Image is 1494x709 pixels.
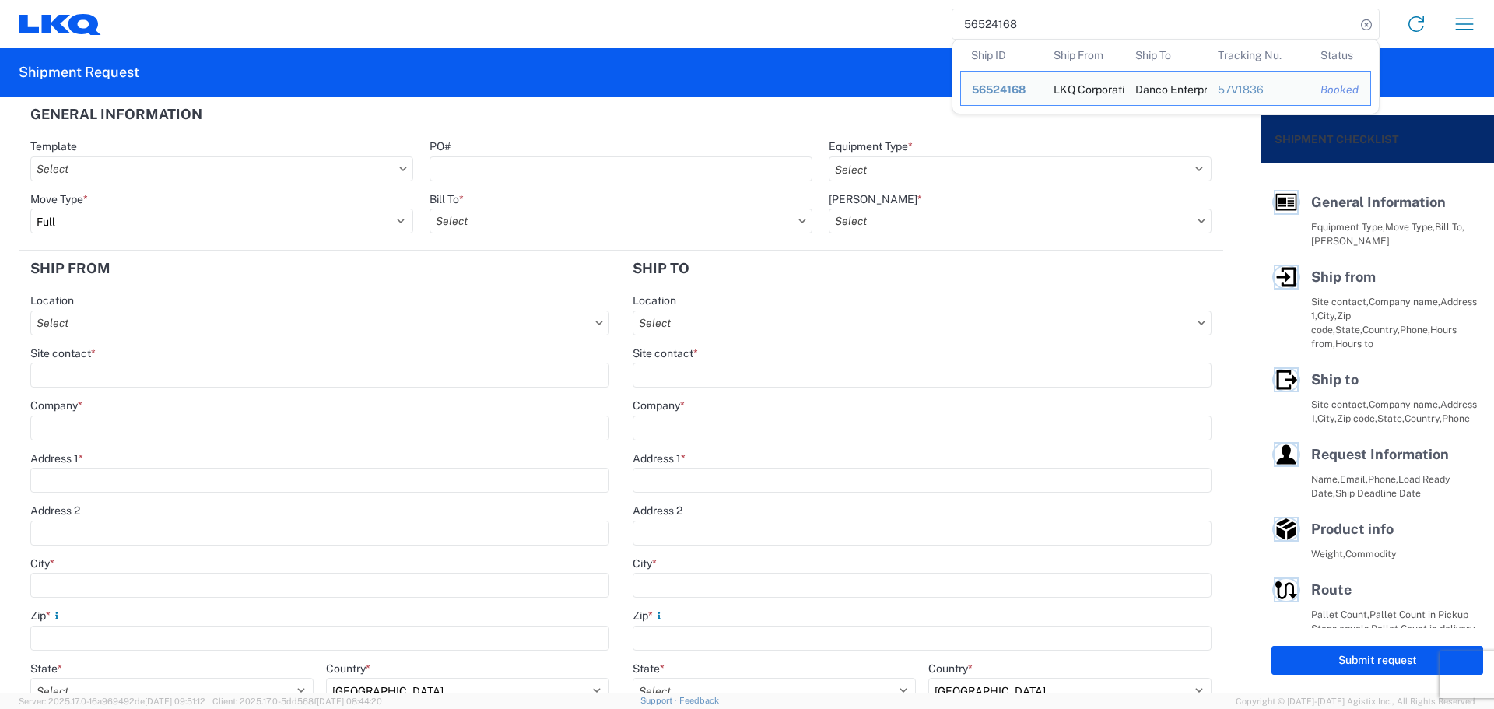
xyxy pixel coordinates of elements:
input: Select [430,209,812,233]
th: Ship ID [960,40,1043,71]
label: PO# [430,139,451,153]
span: State, [1335,324,1362,335]
span: Company name, [1369,296,1440,307]
label: Equipment Type [829,139,913,153]
th: Tracking Nu. [1207,40,1310,71]
input: Shipment, tracking or reference number [952,9,1355,39]
label: Country [928,662,973,676]
label: Location [30,293,74,307]
input: Select [30,156,413,181]
label: City [30,556,54,570]
span: [PERSON_NAME] [1311,235,1390,247]
h2: General Information [30,107,202,122]
label: State [30,662,62,676]
button: Submit request [1271,646,1483,675]
span: [DATE] 08:44:20 [317,697,382,706]
th: Ship From [1043,40,1125,71]
span: City, [1317,412,1337,424]
span: Phone [1442,412,1470,424]
label: Address 1 [633,451,686,465]
span: Site contact, [1311,296,1369,307]
a: Feedback [679,696,719,705]
div: 56524168 [972,82,1032,97]
label: [PERSON_NAME] [829,192,922,206]
span: Copyright © [DATE]-[DATE] Agistix Inc., All Rights Reserved [1236,694,1475,708]
div: 57V1836 [1218,82,1299,97]
label: Location [633,293,676,307]
label: Zip [30,609,63,623]
span: State, [1377,412,1405,424]
div: Danco Enterprises INC [1135,72,1196,105]
span: Bill To, [1435,221,1464,233]
label: State [633,662,665,676]
div: Booked [1320,82,1359,97]
label: Company [30,398,82,412]
label: Address 1 [30,451,83,465]
span: Equipment Type, [1311,221,1385,233]
span: Ship to [1311,371,1359,388]
input: Select [829,209,1212,233]
label: Company [633,398,685,412]
span: Product info [1311,521,1394,537]
label: Address 2 [633,504,682,518]
span: Company name, [1369,398,1440,410]
h2: Shipment Request [19,63,139,82]
span: Site contact, [1311,398,1369,410]
input: Select [633,311,1212,335]
span: Hours to [1335,338,1373,349]
span: Country, [1362,324,1400,335]
input: Select [30,311,609,335]
span: Pallet Count in Pickup Stops equals Pallet Count in delivery stops, [1311,609,1475,648]
label: Bill To [430,192,464,206]
label: Site contact [30,346,96,360]
span: Request Information [1311,446,1449,462]
span: Route [1311,581,1352,598]
label: Country [326,662,370,676]
a: Support [640,696,679,705]
th: Status [1310,40,1371,71]
span: [DATE] 09:51:12 [145,697,205,706]
label: Address 2 [30,504,80,518]
span: General Information [1311,194,1446,210]
span: Name, [1311,473,1340,485]
label: City [633,556,657,570]
label: Move Type [30,192,88,206]
span: Server: 2025.17.0-16a969492de [19,697,205,706]
span: Zip code, [1337,412,1377,424]
span: Commodity [1345,548,1397,560]
table: Search Results [960,40,1379,114]
span: Phone, [1400,324,1430,335]
th: Ship To [1124,40,1207,71]
span: Client: 2025.17.0-5dd568f [212,697,382,706]
label: Template [30,139,77,153]
span: Ship Deadline Date [1335,487,1421,499]
span: Phone, [1368,473,1398,485]
span: Email, [1340,473,1368,485]
span: City, [1317,310,1337,321]
span: Move Type, [1385,221,1435,233]
span: 56524168 [972,83,1026,96]
h2: Ship to [633,261,689,276]
span: Pallet Count, [1311,609,1369,620]
span: Weight, [1311,548,1345,560]
span: Ship from [1311,269,1376,285]
h2: Ship from [30,261,110,276]
label: Zip [633,609,665,623]
label: Site contact [633,346,698,360]
div: LKQ Corporation [1054,72,1114,105]
span: Country, [1405,412,1442,424]
h2: Shipment Checklist [1275,130,1399,149]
